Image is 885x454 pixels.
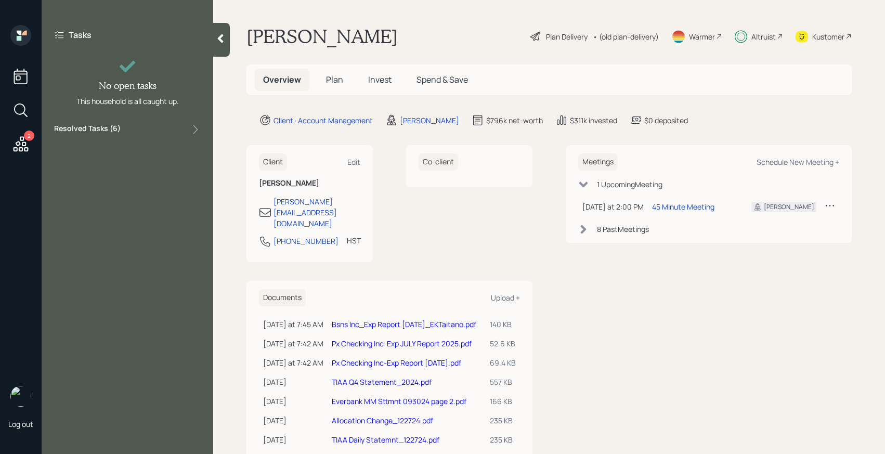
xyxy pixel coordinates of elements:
[347,235,361,246] div: HST
[689,31,715,42] div: Warmer
[332,416,433,425] a: Allocation Change_122724.pdf
[486,115,543,126] div: $796k net-worth
[812,31,844,42] div: Kustomer
[368,74,392,85] span: Invest
[332,377,432,387] a: TIAA Q4 Statement_2024.pdf
[490,396,516,407] div: 166 KB
[263,74,301,85] span: Overview
[259,289,306,306] h6: Documents
[274,196,360,229] div: [PERSON_NAME][EMAIL_ADDRESS][DOMAIN_NAME]
[332,396,466,406] a: Everbank MM Sttmnt 093024 page 2.pdf
[490,415,516,426] div: 235 KB
[263,319,323,330] div: [DATE] at 7:45 AM
[546,31,588,42] div: Plan Delivery
[99,80,157,92] h4: No open tasks
[332,319,476,329] a: Bsns Inc_Exp Report [DATE]_EKTaitano.pdf
[69,29,92,41] label: Tasks
[263,415,323,426] div: [DATE]
[263,338,323,349] div: [DATE] at 7:42 AM
[644,115,688,126] div: $0 deposited
[417,74,468,85] span: Spend & Save
[259,153,287,171] h6: Client
[263,357,323,368] div: [DATE] at 7:42 AM
[332,339,472,348] a: Px Checking Inc-Exp JULY Report 2025.pdf
[491,293,520,303] div: Upload +
[597,224,649,235] div: 8 Past Meeting s
[76,96,179,107] div: This household is all caught up.
[274,236,339,247] div: [PHONE_NUMBER]
[332,358,461,368] a: Px Checking Inc-Exp Report [DATE].pdf
[593,31,659,42] div: • (old plan-delivery)
[326,74,343,85] span: Plan
[259,179,360,188] h6: [PERSON_NAME]
[24,131,34,141] div: 2
[400,115,459,126] div: [PERSON_NAME]
[347,157,360,167] div: Edit
[582,201,644,212] div: [DATE] at 2:00 PM
[332,435,439,445] a: TIAA Daily Statemnt_122724.pdf
[263,434,323,445] div: [DATE]
[597,179,662,190] div: 1 Upcoming Meeting
[764,202,814,212] div: [PERSON_NAME]
[751,31,776,42] div: Altruist
[757,157,839,167] div: Schedule New Meeting +
[652,201,714,212] div: 45 Minute Meeting
[570,115,617,126] div: $311k invested
[490,357,516,368] div: 69.4 KB
[54,123,121,136] label: Resolved Tasks ( 6 )
[490,319,516,330] div: 140 KB
[263,377,323,387] div: [DATE]
[263,396,323,407] div: [DATE]
[490,434,516,445] div: 235 KB
[246,25,398,48] h1: [PERSON_NAME]
[578,153,618,171] h6: Meetings
[490,377,516,387] div: 557 KB
[274,115,373,126] div: Client · Account Management
[8,419,33,429] div: Log out
[490,338,516,349] div: 52.6 KB
[419,153,458,171] h6: Co-client
[10,386,31,407] img: sami-boghos-headshot.png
